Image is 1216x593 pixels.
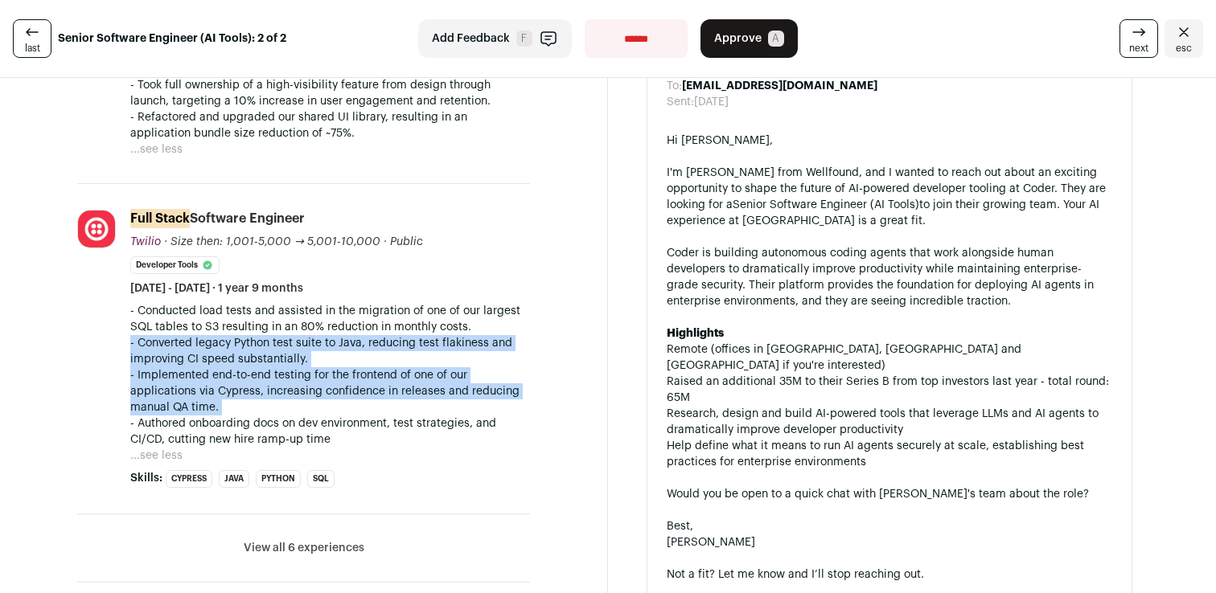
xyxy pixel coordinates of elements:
span: Add Feedback [432,31,510,47]
a: next [1119,19,1158,58]
span: A [768,31,784,47]
span: Twilio [130,236,161,247]
p: - Took full ownership of a high-visibility feature from design through launch, targeting a 10% in... [130,77,530,109]
div: Not a fit? Let me know and I’ll stop reaching out. [667,566,1112,583]
li: Remote (offices in [GEOGRAPHIC_DATA], [GEOGRAPHIC_DATA] and [GEOGRAPHIC_DATA] if you're interested) [667,341,1112,374]
button: View all 6 experiences [244,540,364,556]
span: next [1129,42,1148,55]
p: - Converted legacy Python test suite to Java, reducing test flakiness and improving CI speed subs... [130,335,530,367]
img: 9ec907bf8bf7bd051eae7243908bc2757e1fb5ade49d9ac0816241e627f6fcbc.jpg [78,211,115,247]
span: Approve [714,31,762,47]
span: Public [390,236,423,247]
li: Raised an additional 35M to their Series B from top investors last year - total round: 65M [667,374,1112,406]
button: Add Feedback F [418,19,572,58]
span: esc [1176,42,1192,55]
li: Python [256,470,301,488]
p: - Conducted load tests and assisted in the migration of one of our largest SQL tables to S3 resul... [130,303,530,335]
a: Close [1165,19,1203,58]
a: last [13,19,51,58]
li: SQL [307,470,335,488]
div: Best, [667,518,1112,534]
li: Research, design and build AI-powered tools that leverage LLMs and AI agents to dramatically impr... [667,406,1112,438]
dd: [DATE] [694,94,729,110]
div: Would you be open to a quick chat with [PERSON_NAME]'s team about the role? [667,486,1112,502]
dt: To: [667,78,682,94]
span: last [25,42,40,55]
b: [EMAIL_ADDRESS][DOMAIN_NAME] [682,80,877,92]
strong: Highlights [667,328,724,339]
span: · [384,234,387,250]
div: I'm [PERSON_NAME] from Wellfound, and I wanted to reach out about an exciting opportunity to shap... [667,165,1112,229]
button: ...see less [130,141,183,157]
div: Coder is building autonomous coding agents that work alongside human developers to dramatically i... [667,245,1112,309]
span: [DATE] - [DATE] · 1 year 9 months [130,280,303,296]
div: [PERSON_NAME] [667,534,1112,550]
a: Senior Software Engineer (AI Tools) [733,199,919,211]
strong: Senior Software Engineer (AI Tools): 2 of 2 [58,31,286,47]
li: Developer Tools [130,256,220,274]
li: Help define what it means to run AI agents securely at scale, establishing best practices for ent... [667,438,1112,470]
span: F [516,31,532,47]
li: Java [219,470,249,488]
p: - Refactored and upgraded our shared UI library, resulting in an application bundle size reductio... [130,109,530,141]
div: Hi [PERSON_NAME], [667,133,1112,149]
span: · Size then: 1,001-5,000 → 5,001-10,000 [164,236,380,247]
p: - Authored onboarding docs on dev environment, test strategies, and CI/CD, cutting new hire ramp-... [130,415,530,448]
dt: Sent: [667,94,694,110]
mark: Full Stack [130,209,190,228]
div: Software Engineer [130,210,305,227]
button: Approve A [700,19,798,58]
li: Cypress [166,470,212,488]
span: Skills: [130,470,162,486]
p: - Implemented end-to-end testing for the frontend of one of our applications via Cypress, increas... [130,367,530,415]
button: ...see less [130,448,183,464]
